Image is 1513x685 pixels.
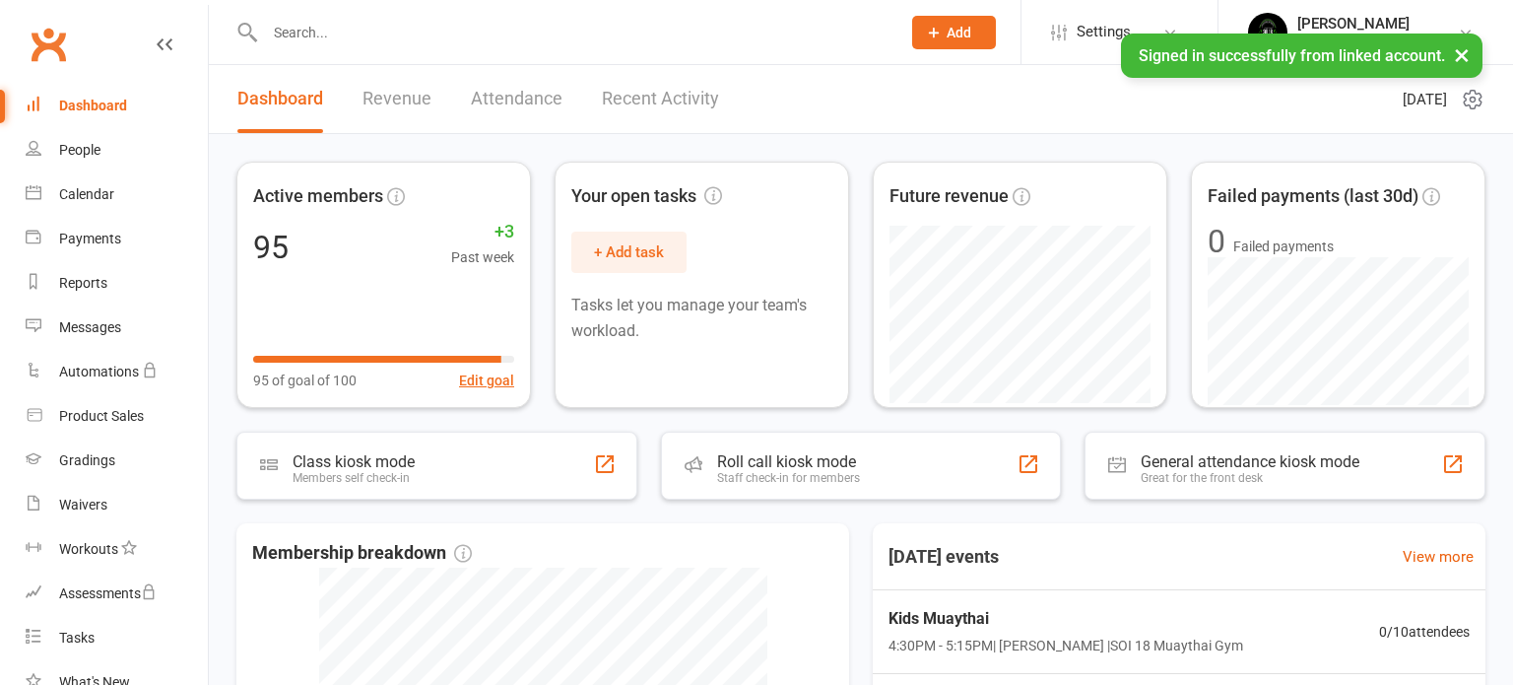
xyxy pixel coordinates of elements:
a: View more [1403,545,1474,569]
div: 95 [253,232,289,263]
button: Add [912,16,996,49]
div: People [59,142,100,158]
button: Edit goal [459,370,514,391]
a: Messages [26,306,208,350]
button: × [1444,34,1480,76]
a: People [26,128,208,172]
input: Search... [259,19,887,46]
span: 95 of goal of 100 [253,370,357,391]
div: Roll call kiosk mode [717,452,860,471]
span: Failed payments (last 30d) [1208,182,1418,211]
a: Workouts [26,527,208,572]
a: Attendance [471,65,562,133]
div: Great for the front desk [1141,471,1359,485]
span: Membership breakdown [252,539,472,568]
p: Tasks let you manage your team's workload. [571,293,832,343]
a: Assessments [26,572,208,616]
div: [PERSON_NAME] [1297,15,1427,33]
a: Payments [26,217,208,261]
span: Your open tasks [571,182,722,211]
div: Dashboard [59,98,127,113]
div: Members self check-in [293,471,415,485]
span: Kids Muaythai [888,606,1243,632]
div: Calendar [59,186,114,202]
img: thumb_image1716960047.png [1248,13,1287,52]
span: Future revenue [889,182,1009,211]
div: Class kiosk mode [293,452,415,471]
a: Dashboard [26,84,208,128]
a: Waivers [26,483,208,527]
span: Settings [1077,10,1131,54]
div: Workouts [59,541,118,557]
div: Payments [59,231,121,246]
span: Failed payments [1233,236,1334,257]
span: Active members [253,182,383,211]
a: Calendar [26,172,208,217]
h3: [DATE] events [873,539,1015,575]
span: 4:30PM - 5:15PM | [PERSON_NAME] | SOI 18 Muaythai Gym [888,635,1243,656]
span: Add [947,25,971,40]
span: 0 / 10 attendees [1379,621,1470,643]
div: Staff check-in for members [717,471,860,485]
a: Tasks [26,616,208,660]
a: Reports [26,261,208,306]
span: +3 [451,218,514,246]
div: Reports [59,275,107,291]
div: Tasks [59,630,95,646]
div: Automations [59,364,139,379]
div: Soi 18 Muaythai Gym [1297,33,1427,50]
a: Recent Activity [602,65,719,133]
div: General attendance kiosk mode [1141,452,1359,471]
a: Automations [26,350,208,394]
div: Product Sales [59,408,144,424]
span: Past week [451,246,514,268]
a: Gradings [26,439,208,483]
a: Revenue [362,65,431,133]
div: Waivers [59,497,107,513]
a: Dashboard [237,65,323,133]
span: [DATE] [1403,88,1447,111]
div: Gradings [59,452,115,468]
button: + Add task [571,232,687,273]
div: Messages [59,319,121,335]
div: Assessments [59,585,157,601]
div: 0 [1208,226,1225,257]
a: Product Sales [26,394,208,439]
a: Clubworx [24,20,73,69]
span: Signed in successfully from linked account. [1139,46,1445,65]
